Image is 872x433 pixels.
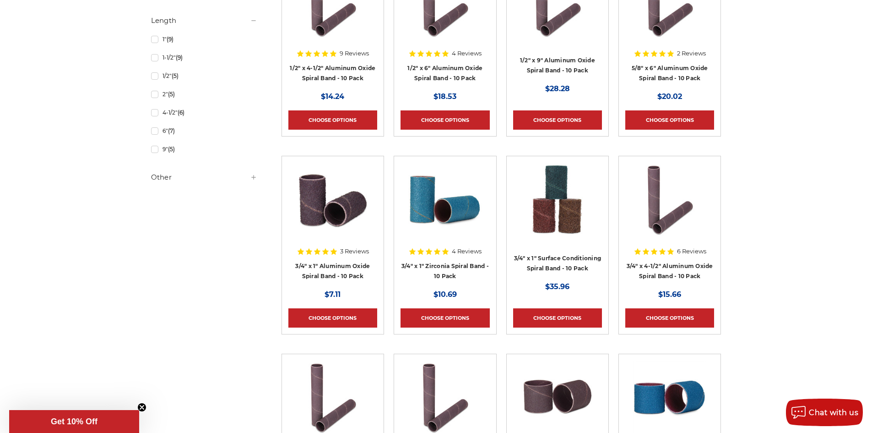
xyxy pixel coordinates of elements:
[295,263,370,280] a: 3/4" x 1" Aluminum Oxide Spiral Band - 10 Pack
[627,263,713,280] a: 3/4" x 4-1/2" Aluminum Oxide Spiral Band - 10 Pack
[151,49,257,66] a: 1-1/2"
[325,290,341,299] span: $7.11
[520,57,595,74] a: 1/2" x 9" Aluminum Oxide Spiral Band - 10 Pack
[545,84,570,93] span: $28.28
[151,104,257,121] a: 4-1/2"
[151,15,257,26] h5: Length
[632,65,708,82] a: 5/8" x 6" Aluminum Oxide Spiral Band - 10 Pack
[288,308,377,328] a: Choose Options
[151,123,257,139] a: 6"
[401,308,489,328] a: Choose Options
[513,163,602,252] a: 3/4" x 1" Scotch Brite Spiral Band
[401,263,489,280] a: 3/4" x 1" Zirconia Spiral Band - 10 Pack
[452,248,482,254] span: 4 Reviews
[625,163,714,252] a: 3/4" x 4-1/2" Spiral Bands Aluminum Oxide
[545,282,569,291] span: $35.96
[625,308,714,328] a: Choose Options
[452,50,482,56] span: 4 Reviews
[433,290,457,299] span: $10.69
[677,248,706,254] span: 6 Reviews
[677,50,706,56] span: 2 Reviews
[168,127,175,134] span: (7)
[340,50,369,56] span: 9 Reviews
[151,86,257,102] a: 2"
[290,65,375,82] a: 1/2" x 4-1/2" Aluminum Oxide Spiral Band - 10 Pack
[168,91,175,98] span: (5)
[9,410,139,433] div: Get 10% OffClose teaser
[625,110,714,130] a: Choose Options
[340,248,369,254] span: 3 Reviews
[176,54,183,61] span: (9)
[408,163,482,236] img: 3/4" x 1" Zirc Spiral Bands
[151,172,257,183] h5: Other
[178,109,184,116] span: (6)
[151,31,257,47] a: 1"
[172,72,179,79] span: (5)
[288,163,377,252] a: 3/4" x 1" Spiral Bands AOX
[296,163,369,236] img: 3/4" x 1" Spiral Bands AOX
[514,255,601,272] a: 3/4" x 1" Surface Conditioning Spiral Band - 10 Pack
[513,110,602,130] a: Choose Options
[167,36,173,43] span: (9)
[657,92,682,101] span: $20.02
[168,146,175,153] span: (5)
[433,92,456,101] span: $18.53
[809,408,858,417] span: Chat with us
[407,65,482,82] a: 1/2" x 6" Aluminum Oxide Spiral Band - 10 Pack
[151,141,257,157] a: 9"
[321,92,344,101] span: $14.24
[658,290,681,299] span: $15.66
[51,417,97,426] span: Get 10% Off
[633,163,706,236] img: 3/4" x 4-1/2" Spiral Bands Aluminum Oxide
[786,399,863,426] button: Chat with us
[401,163,489,252] a: 3/4" x 1" Zirc Spiral Bands
[513,308,602,328] a: Choose Options
[288,110,377,130] a: Choose Options
[137,403,146,412] button: Close teaser
[401,110,489,130] a: Choose Options
[151,68,257,84] a: 1/2"
[521,163,594,236] img: 3/4" x 1" Scotch Brite Spiral Band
